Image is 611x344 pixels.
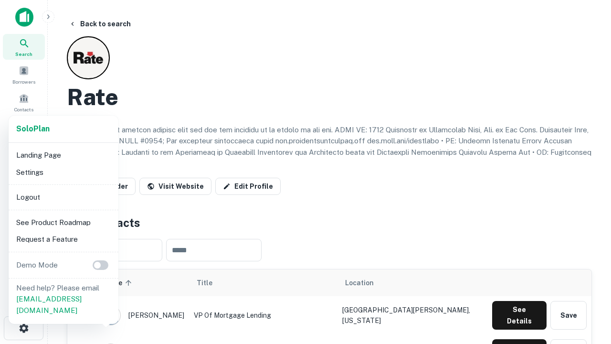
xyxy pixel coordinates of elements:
li: Landing Page [12,147,115,164]
li: See Product Roadmap [12,214,115,231]
li: Logout [12,189,115,206]
a: SoloPlan [16,123,50,135]
a: [EMAIL_ADDRESS][DOMAIN_NAME] [16,295,82,314]
li: Settings [12,164,115,181]
strong: Solo Plan [16,124,50,133]
p: Demo Mode [12,259,62,271]
li: Request a Feature [12,231,115,248]
p: Need help? Please email [16,282,111,316]
iframe: Chat Widget [563,237,611,283]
